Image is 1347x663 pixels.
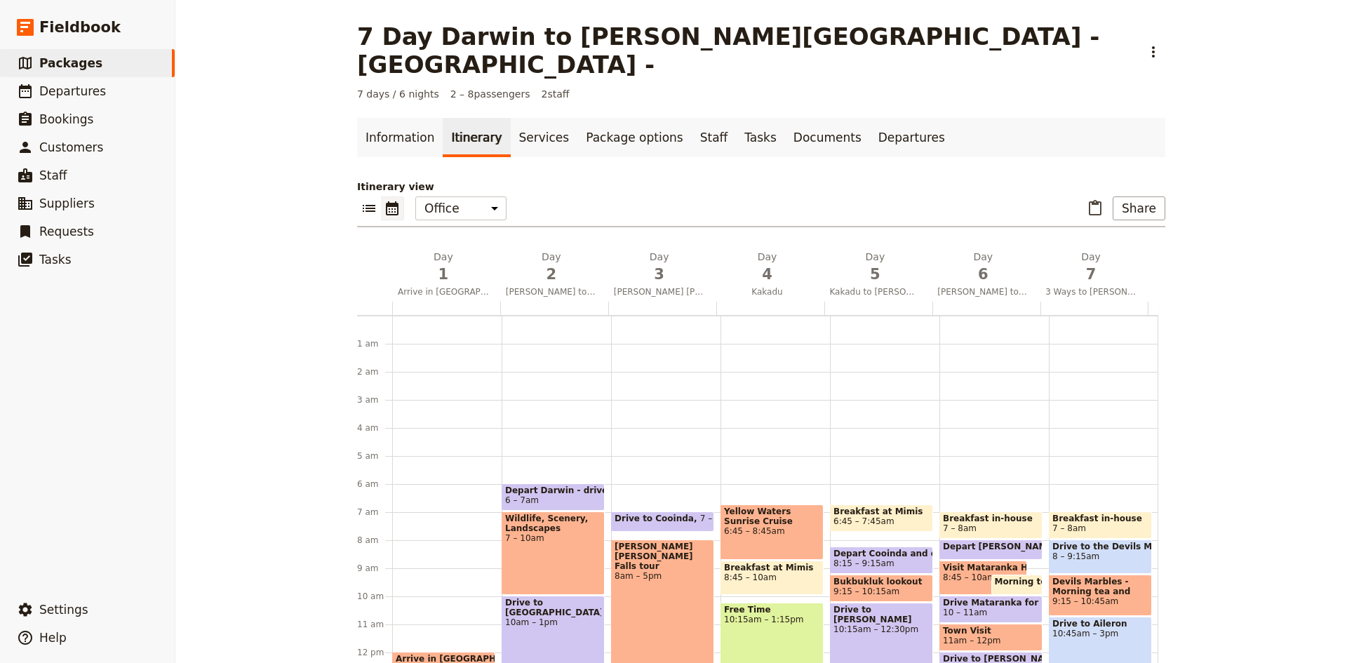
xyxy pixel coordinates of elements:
button: Actions [1141,40,1165,64]
span: 10:15am – 1:15pm [724,615,820,624]
span: 1 [398,264,489,285]
div: 11 am [357,619,392,630]
span: Drive to Aileron [1052,619,1148,629]
span: Settings [39,603,88,617]
button: List view [357,196,381,220]
span: 7 days / 6 nights [357,87,439,101]
span: 10am – 1pm [505,617,601,627]
div: Depart Cooinda and drive to Bukbukluk Lookout8:15 – 9:15am [830,547,933,574]
h2: Day [722,250,813,285]
button: Share [1113,196,1165,220]
span: Depart [PERSON_NAME] and drive to Mataranka [943,542,1177,551]
span: 11am – 12pm [943,636,1001,645]
div: Depart Darwin - drive to [PERSON_NAME][GEOGRAPHIC_DATA]6 – 7am [502,483,605,511]
span: 6 – 7am [505,495,539,505]
div: Yellow Waters Sunrise Cruise6:45 – 8:45am [721,504,824,560]
span: Depart Darwin - drive to [PERSON_NAME][GEOGRAPHIC_DATA] [505,485,601,495]
a: Departures [870,118,953,157]
span: 6:45 – 7:45am [833,516,894,526]
span: 7 – 8am [1052,523,1086,533]
a: Documents [785,118,870,157]
span: 8:15 – 9:15am [833,558,894,568]
span: Morning tea and look around at [GEOGRAPHIC_DATA] [995,577,1253,587]
span: [PERSON_NAME] [PERSON_NAME] Adventure [608,286,711,297]
span: Devils Marbles - Morning tea and walks [1052,577,1148,596]
div: Drive Mataranka for Larimah10 – 11am [939,596,1043,623]
div: 10 am [357,591,392,602]
div: 3 am [357,394,392,406]
div: Depart [PERSON_NAME] and drive to Mataranka [939,540,1043,560]
span: [PERSON_NAME] [PERSON_NAME] Falls tour [615,542,711,571]
button: Day73 Ways to [PERSON_NAME] [1040,250,1148,302]
div: 1 am [357,338,392,349]
div: 6 am [357,478,392,490]
span: Kakadu [716,286,819,297]
div: 7 am [357,507,392,518]
span: 7 – 7:45am [700,514,747,530]
button: Day4Kakadu [716,250,824,302]
div: Drive to the Devils Marbles8 – 9:15am [1049,540,1152,574]
span: 7 – 8am [943,523,977,533]
span: 8:45 – 10am [943,572,1024,582]
span: 7 – 10am [505,533,601,543]
button: Day3[PERSON_NAME] [PERSON_NAME] Adventure [608,250,716,302]
div: Town Visit11am – 12pm [939,624,1043,651]
a: Information [357,118,443,157]
div: 5 am [357,450,392,462]
span: Customers [39,140,103,154]
span: Bookings [39,112,93,126]
span: Arrive in [GEOGRAPHIC_DATA] [392,286,495,297]
button: Day6[PERSON_NAME] to 3 Ways [932,250,1040,302]
div: 4 am [357,422,392,434]
span: 9:15 – 10:45am [1052,596,1148,606]
span: Breakfast in-house [1052,514,1148,523]
span: 7 [1045,264,1137,285]
span: Kakadu to [PERSON_NAME] [824,286,926,297]
span: Depart Cooinda and drive to Bukbukluk Lookout [833,549,930,558]
span: 4 [722,264,813,285]
span: 2 [506,264,597,285]
span: Drive to the Devils Marbles [1052,542,1148,551]
span: 9:15 – 10:15am [833,587,899,596]
span: Help [39,631,67,645]
div: Breakfast in-house7 – 8am [1049,511,1152,539]
span: [PERSON_NAME] to Kakadu [500,286,603,297]
span: Breakfast at Mimis [833,507,930,516]
span: 3 Ways to [PERSON_NAME] [1040,286,1142,297]
button: Paste itinerary item [1083,196,1107,220]
button: Calendar view [381,196,404,220]
span: Town Visit [943,626,1039,636]
div: Drive to Cooinda7 – 7:45am [611,511,714,532]
button: Day2[PERSON_NAME] to Kakadu [500,250,608,302]
h2: Day [937,250,1028,285]
a: Itinerary [443,118,510,157]
a: Services [511,118,578,157]
span: 8:45 – 10am [724,572,820,582]
span: Breakfast in-house [943,514,1039,523]
span: Suppliers [39,196,95,210]
span: 3 [614,264,705,285]
span: Staff [39,168,67,182]
span: Breakfast at Mimis [724,563,820,572]
h2: Day [398,250,489,285]
div: Visit Mataranka Hotsprings & Bitter Springs8:45 – 10am [939,561,1027,595]
div: Wildlife, Scenery, Landscapes7 – 10am [502,511,605,595]
button: Day5Kakadu to [PERSON_NAME] [824,250,932,302]
span: Free Time [724,605,820,615]
div: Devils Marbles - Morning tea and walks9:15 – 10:45am [1049,575,1152,616]
span: Wildlife, Scenery, Landscapes [505,514,601,533]
div: Morning tea and look around at [GEOGRAPHIC_DATA] [991,575,1043,595]
span: Drive Mataranka for Larimah [943,598,1039,608]
a: Package options [577,118,691,157]
h1: 7 Day Darwin to [PERSON_NAME][GEOGRAPHIC_DATA] - [GEOGRAPHIC_DATA] - [357,22,1133,79]
span: 2 staff [542,87,570,101]
a: Tasks [736,118,785,157]
span: 6:45 – 8:45am [724,526,820,536]
div: 8 am [357,535,392,546]
div: 9 am [357,563,392,574]
span: Drive to [GEOGRAPHIC_DATA] [505,598,601,617]
h2: Day [614,250,705,285]
h2: Day [506,250,597,285]
span: [PERSON_NAME] to 3 Ways [932,286,1034,297]
a: Staff [692,118,737,157]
